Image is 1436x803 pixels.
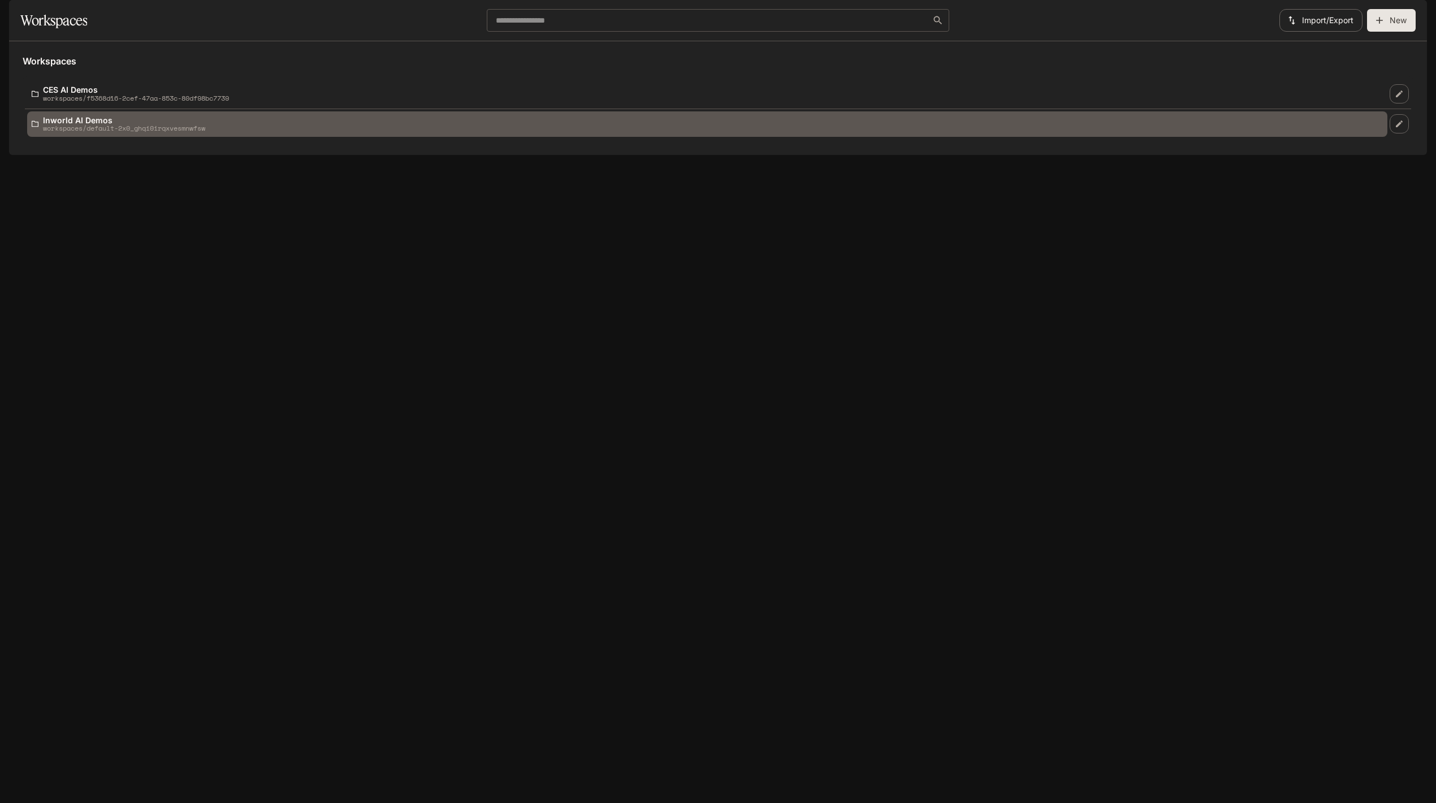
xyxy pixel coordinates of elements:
[43,116,205,124] p: Inworld AI Demos
[1367,9,1416,32] button: Create workspace
[1279,9,1363,32] button: Import/Export
[1390,84,1409,103] a: Edit workspace
[27,111,1387,137] a: Inworld AI Demosworkspaces/default-2x0_ghqi0irqxvesmnwfsw
[43,124,205,132] p: workspaces/default-2x0_ghqi0irqxvesmnwfsw
[43,94,229,102] p: workspaces/f5368d16-2cef-47aa-853c-80df98bc7739
[27,81,1387,106] a: CES AI Demosworkspaces/f5368d16-2cef-47aa-853c-80df98bc7739
[23,55,1413,67] h5: Workspaces
[43,85,229,94] p: CES AI Demos
[1390,114,1409,133] a: Edit workspace
[20,9,87,32] h1: Workspaces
